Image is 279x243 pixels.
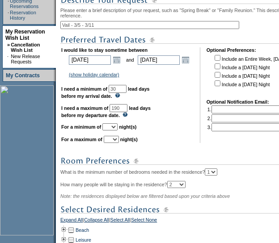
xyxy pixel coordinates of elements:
b: night(s) [120,137,138,142]
b: night(s) [119,124,136,130]
a: Reservation History [10,10,36,21]
img: questionMark_lightBlue.gif [115,93,120,98]
a: Beach [76,227,89,233]
b: » [7,42,10,47]
a: Collapse All [84,217,109,225]
td: and [125,54,135,66]
b: For a minimum of [61,124,101,130]
a: My Contracts [6,72,40,79]
td: · [8,10,9,21]
a: Open the calendar popup. [181,55,190,65]
a: Select None [131,217,157,225]
b: I need a maximum of [61,105,108,111]
a: New Release Requests [11,54,40,64]
a: My Reservation Wish List [5,29,45,41]
td: · [7,54,10,64]
b: lead days before my departure date. [61,105,151,118]
b: Optional Notification Email: [207,99,269,105]
input: Date format: M/D/Y. Shortcut keys: [T] for Today. [UP] or [.] for Next Day. [DOWN] or [,] for Pre... [69,55,111,65]
a: Cancellation Wish List [11,42,40,53]
a: Open the calendar popup. [112,55,122,65]
b: I need a minimum of [61,86,107,92]
b: Optional Preferences: [207,47,256,53]
b: I would like to stay sometime between [61,47,148,53]
input: Date format: M/D/Y. Shortcut keys: [T] for Today. [UP] or [.] for Next Day. [DOWN] or [,] for Pre... [138,55,180,65]
span: Note: the residences displayed below are filtered based upon your criteria above [60,193,230,199]
a: Select All [110,217,130,225]
b: For a maximum of [61,137,102,142]
a: (show holiday calendar) [69,72,119,77]
img: questionMark_lightBlue.gif [123,112,128,117]
b: lead days before my arrival date. [61,86,150,99]
a: Expand All [60,217,83,225]
a: Leisure [76,237,91,243]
